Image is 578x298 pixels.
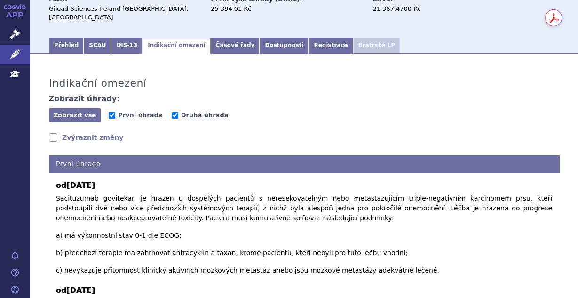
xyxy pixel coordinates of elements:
a: Zvýraznit změny [49,133,124,142]
a: Indikační omezení [143,38,210,54]
b: od [56,180,552,191]
div: 21 387,4700 Kč [372,5,478,13]
div: Gilead Sciences Ireland [GEOGRAPHIC_DATA], [GEOGRAPHIC_DATA] [49,5,202,22]
span: Druhá úhrada [181,112,229,119]
h3: Indikační omezení [49,77,147,89]
a: DIS-13 [111,38,143,54]
p: Sacituzumab govitekan je hrazen u dospělých pacientů s neresekovatelným nebo metastazujícím tripl... [56,193,552,275]
span: [DATE] [66,286,95,295]
input: První úhrada [109,112,115,119]
span: První úhrada [118,112,162,119]
h4: Zobrazit úhrady: [49,94,120,104]
a: Dostupnosti [260,38,309,54]
b: od [56,285,552,296]
a: Registrace [309,38,353,54]
span: Zobrazit vše [54,112,96,119]
a: SCAU [84,38,111,54]
a: Časové řady [211,38,260,54]
input: Druhá úhrada [172,112,178,119]
div: 25 394,01 Kč [211,5,364,13]
span: [DATE] [66,181,95,190]
h4: První úhrada [49,155,559,173]
button: Zobrazit vše [49,108,101,122]
a: Přehled [49,38,84,54]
